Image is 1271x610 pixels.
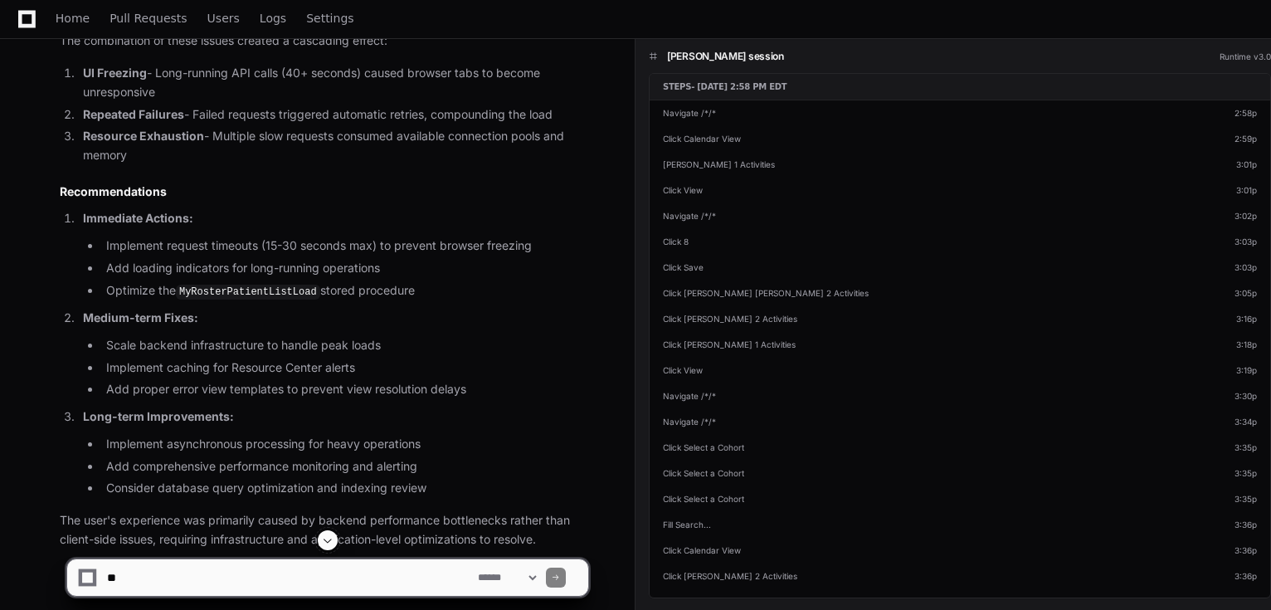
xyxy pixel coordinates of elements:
a: Click View3:19p [650,358,1270,383]
p: Navigate /*/* [663,107,716,120]
a: Click 83:03p [650,229,1270,255]
p: Click View [663,184,703,197]
p: Navigate /*/* [663,390,716,403]
div: 3:05p [1234,287,1257,300]
div: 3:18p [1236,339,1257,351]
li: Add proper error view templates to prevent view resolution delays [101,380,588,399]
p: The user's experience was primarily caused by backend performance bottlenecks rather than client-... [60,511,588,549]
div: 3:01p [1236,184,1257,197]
a: Click Select a Cohort3:35p [650,461,1270,486]
strong: Resource Exhaustion [83,129,204,143]
div: 2:59p [1234,133,1257,145]
p: Click Select a Cohort [663,442,744,454]
a: Navigate /*/*3:34p [650,409,1270,435]
div: 3:34p [1234,416,1257,428]
p: Click 8 [663,236,689,248]
a: Navigate /*/*3:30p [650,383,1270,409]
a: Click [PERSON_NAME] [PERSON_NAME] 2 Activities3:05p [650,281,1270,306]
a: Navigate /*/*2:58p [650,100,1270,126]
li: - Failed requests triggered automatic retries, compounding the load [78,105,588,124]
div: 3:01p [1236,159,1257,171]
p: Navigate /*/* [663,416,716,428]
div: 2:58p [1234,107,1257,120]
span: Logs [260,13,286,23]
a: Fill Search...3:36p [650,512,1270,538]
a: Click Select a Cohort3:35p [650,435,1270,461]
p: Click Select a Cohort [663,467,744,480]
div: 3:16p [1236,313,1257,325]
a: Click View3:01p [650,178,1270,203]
strong: Repeated Failures [83,107,184,121]
strong: Long-term Improvements: [83,409,234,423]
div: 3:36p [1234,519,1257,531]
p: Click [PERSON_NAME] 1 Activities [663,339,796,351]
li: Scale backend infrastructure to handle peak loads [101,336,588,355]
p: Click Save [663,261,704,274]
h2: Recommendations [60,183,588,200]
strong: Medium-term Fixes: [83,310,198,325]
strong: Immediate Actions: [83,211,193,225]
a: [PERSON_NAME] 1 Activities3:01p [650,152,1270,178]
li: - Long-running API calls (40+ seconds) caused browser tabs to become unresponsive [78,64,588,102]
a: Navigate /*/*3:02p [650,203,1270,229]
li: Add comprehensive performance monitoring and alerting [101,457,588,476]
li: Consider database query optimization and indexing review [101,479,588,498]
li: - Multiple slow requests consumed available connection pools and memory [78,127,588,165]
span: Steps [663,82,691,91]
p: Click Select a Cohort [663,493,744,505]
p: Navigate /*/* [663,210,716,222]
li: Add loading indicators for long-running operations [101,259,588,278]
div: 3:35p [1234,493,1257,505]
p: The combination of these issues created a cascading effect: [60,32,588,51]
div: 3:35p [1234,442,1257,454]
code: MyRosterPatientListLoad [176,285,320,300]
li: Implement caching for Resource Center alerts [101,359,588,378]
div: 3:30p [1234,390,1257,403]
div: 3:02p [1234,210,1257,222]
span: - [DATE] 2:58 PM EDT [691,82,786,91]
p: Click Calendar View [663,133,741,145]
div: 3:03p [1234,236,1257,248]
p: Click [PERSON_NAME] 2 Activities [663,313,797,325]
a: Click Calendar View2:59p [650,126,1270,152]
a: Click [PERSON_NAME] 2 Activities3:16p [650,306,1270,332]
span: Pull Requests [110,13,187,23]
span: Users [207,13,240,23]
div: 3:03p [1234,261,1257,274]
strong: UI Freezing [83,66,147,80]
p: Click View [663,364,703,377]
li: Optimize the stored procedure [101,281,588,301]
a: Click Select a Cohort3:35p [650,486,1270,512]
li: Implement asynchronous processing for heavy operations [101,435,588,454]
h1: [PERSON_NAME] session [667,50,784,63]
p: Click [PERSON_NAME] [PERSON_NAME] 2 Activities [663,287,869,300]
p: [PERSON_NAME] 1 Activities [663,159,775,171]
p: Fill Search... [663,519,711,531]
li: Implement request timeouts (15-30 seconds max) to prevent browser freezing [101,237,588,256]
span: Home [56,13,90,23]
div: 3:35p [1234,467,1257,480]
span: Settings [306,13,353,23]
div: 3:19p [1236,364,1257,377]
a: Click Save3:03p [650,255,1270,281]
div: Runtime v3.0 [1220,51,1271,63]
a: Click [PERSON_NAME] 1 Activities3:18p [650,332,1270,358]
